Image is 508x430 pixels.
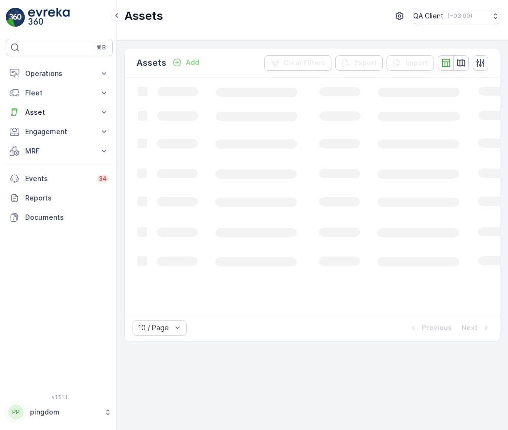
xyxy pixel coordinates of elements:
[25,193,109,203] p: Reports
[284,58,326,68] p: Clear Filters
[25,213,109,222] p: Documents
[6,169,113,188] a: Events34
[6,188,113,208] a: Reports
[28,8,70,27] img: logo_light-DOdMpM7g.png
[25,174,91,184] p: Events
[25,146,93,156] p: MRF
[406,58,428,68] p: Import
[30,407,99,417] p: pingdom
[6,402,113,422] button: PPpingdom
[422,323,452,333] p: Previous
[6,83,113,103] button: Fleet
[186,58,199,67] p: Add
[387,55,434,71] button: Import
[168,57,203,68] button: Add
[6,394,113,400] span: v 1.51.1
[461,322,492,334] button: Next
[355,58,377,68] p: Export
[6,141,113,161] button: MRF
[99,175,107,183] p: 34
[25,88,93,98] p: Fleet
[264,55,331,71] button: Clear Filters
[25,127,93,137] p: Engagement
[8,404,24,420] div: PP
[6,208,113,227] a: Documents
[6,122,113,141] button: Engagement
[6,103,113,122] button: Asset
[25,107,93,117] p: Asset
[124,8,163,24] p: Assets
[6,8,25,27] img: logo
[25,69,93,78] p: Operations
[407,322,453,334] button: Previous
[413,8,500,24] button: QA Client(+03:00)
[136,56,166,70] p: Assets
[413,11,444,21] p: QA Client
[96,44,106,51] p: ⌘B
[448,12,472,20] p: ( +03:00 )
[462,323,478,333] p: Next
[6,64,113,83] button: Operations
[335,55,383,71] button: Export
